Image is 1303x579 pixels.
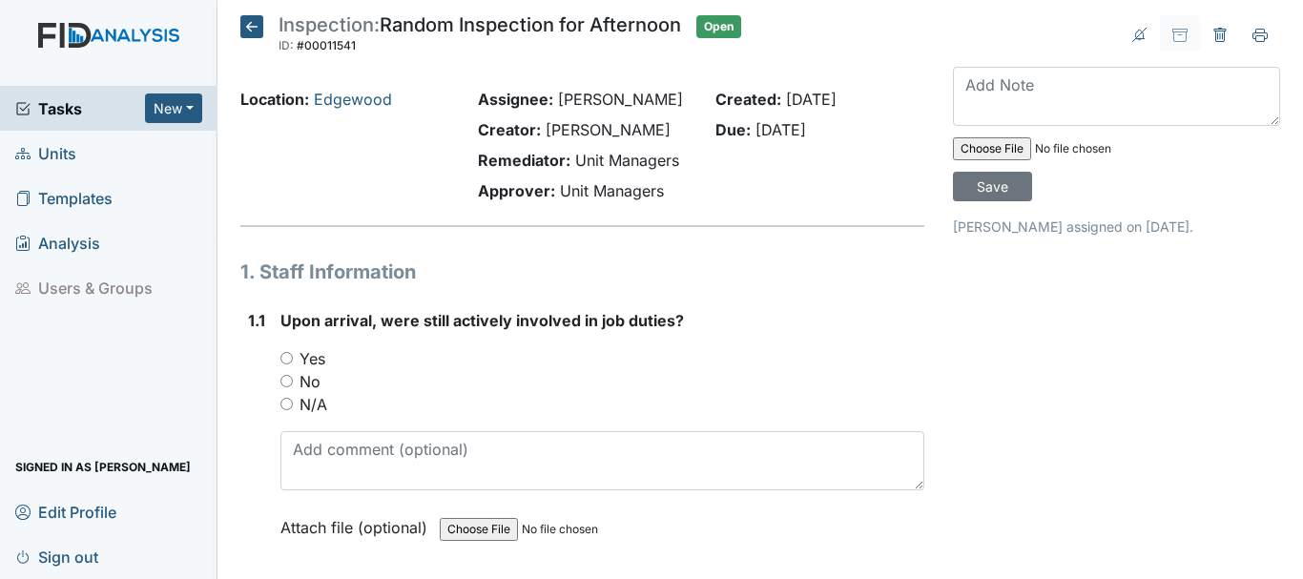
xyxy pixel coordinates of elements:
[240,258,924,286] h1: 1. Staff Information
[715,90,781,109] strong: Created:
[755,120,806,139] span: [DATE]
[280,352,293,364] input: Yes
[786,90,837,109] span: [DATE]
[15,183,113,213] span: Templates
[240,90,309,109] strong: Location:
[280,506,435,539] label: Attach file (optional)
[279,13,380,36] span: Inspection:
[696,15,741,38] span: Open
[15,228,100,258] span: Analysis
[300,347,325,370] label: Yes
[297,38,356,52] span: #00011541
[279,38,294,52] span: ID:
[558,90,683,109] span: [PERSON_NAME]
[300,393,327,416] label: N/A
[280,311,684,330] span: Upon arrival, were still actively involved in job duties?
[145,93,202,123] button: New
[314,90,392,109] a: Edgewood
[546,120,671,139] span: [PERSON_NAME]
[15,138,76,168] span: Units
[279,15,681,57] div: Random Inspection for Afternoon
[15,97,145,120] a: Tasks
[280,398,293,410] input: N/A
[280,375,293,387] input: No
[953,217,1280,237] p: [PERSON_NAME] assigned on [DATE].
[715,120,751,139] strong: Due:
[575,151,679,170] span: Unit Managers
[560,181,664,200] span: Unit Managers
[478,181,555,200] strong: Approver:
[953,172,1032,201] input: Save
[248,309,265,332] label: 1.1
[15,542,98,571] span: Sign out
[15,497,116,527] span: Edit Profile
[478,90,553,109] strong: Assignee:
[15,452,191,482] span: Signed in as [PERSON_NAME]
[300,370,321,393] label: No
[478,151,570,170] strong: Remediator:
[478,120,541,139] strong: Creator:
